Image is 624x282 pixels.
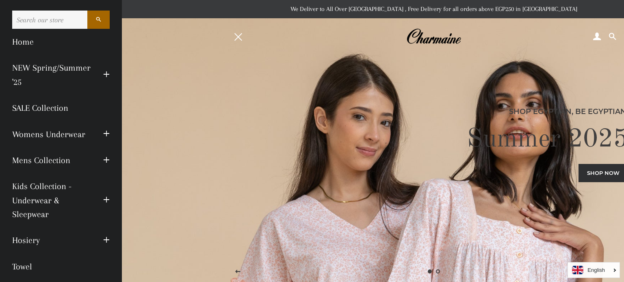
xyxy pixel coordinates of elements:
[6,29,116,55] a: Home
[6,227,97,253] a: Hosiery
[6,254,116,280] a: Towel
[426,267,434,276] a: Slide 1, current
[587,267,605,273] i: English
[6,95,116,121] a: SALE Collection
[434,267,442,276] a: Load slide 2
[6,121,97,147] a: Womens Underwear
[572,266,615,274] a: English
[6,55,97,95] a: NEW Spring/Summer '25
[228,262,248,282] button: Previous slide
[406,28,461,45] img: Charmaine Egypt
[6,173,97,227] a: Kids Collection - Underwear & Sleepwear
[6,147,97,173] a: Mens Collection
[12,11,87,29] input: Search our store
